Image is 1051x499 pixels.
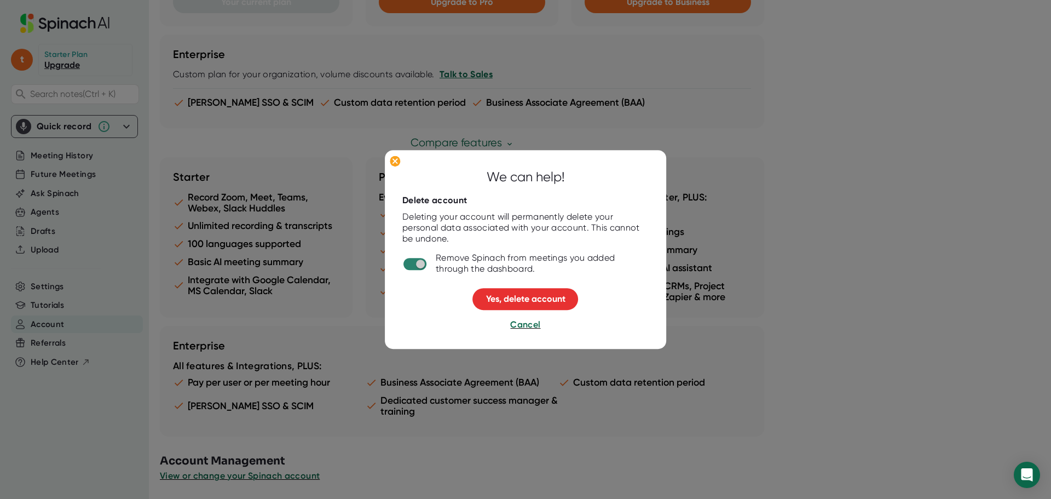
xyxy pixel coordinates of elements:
[486,294,565,305] span: Yes, delete account
[487,168,565,187] div: We can help!
[473,289,579,311] button: Yes, delete account
[510,320,540,330] span: Cancel
[402,196,467,207] div: Delete account
[436,253,649,275] div: Remove Spinach from meetings you added through the dashboard.
[510,319,540,332] button: Cancel
[402,212,649,245] div: Deleting your account will permanently delete your personal data associated with your account. Th...
[1014,462,1040,488] div: Open Intercom Messenger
